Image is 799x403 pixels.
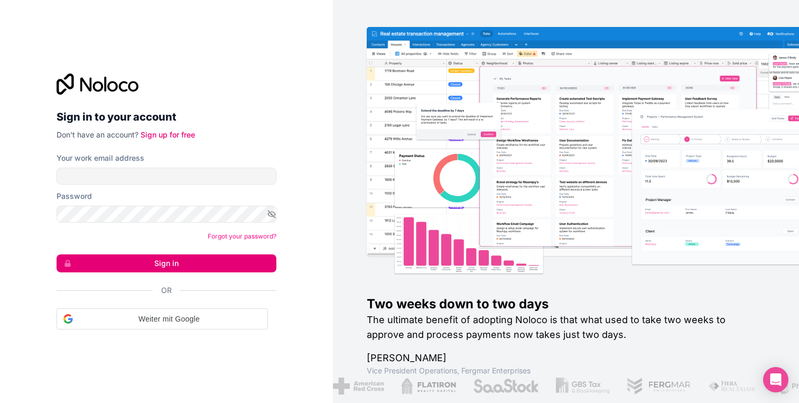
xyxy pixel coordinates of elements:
[57,191,92,201] label: Password
[141,130,195,139] a: Sign up for free
[57,153,144,163] label: Your work email address
[57,107,276,126] h2: Sign in to your account
[763,367,788,392] div: Open Intercom Messenger
[616,378,665,395] img: /assets/fiera-fwj2N5v4.png
[57,308,268,329] div: Weiter mit Google
[464,378,518,395] img: /assets/gbstax-C-GtDUiK.png
[57,130,138,139] span: Don't have an account?
[367,365,765,376] h1: Vice President Operations , Fergmar Enterprises
[57,206,276,223] input: Password
[208,232,276,240] a: Forgot your password?
[57,254,276,272] button: Sign in
[367,313,765,342] h2: The ultimate benefit of adopting Noloco is that what used to take two weeks to approve and proces...
[367,351,765,365] h1: [PERSON_NAME]
[309,378,364,395] img: /assets/flatiron-C8eUkumj.png
[367,296,765,313] h1: Two weeks down to two days
[77,314,261,325] span: Weiter mit Google
[380,378,447,395] img: /assets/saastock-C6Zbiodz.png
[161,285,172,296] span: Or
[534,378,599,395] img: /assets/fergmar-CudnrXN5.png
[57,168,276,185] input: Email address
[682,378,739,395] img: /assets/phoenix-BREaitsQ.png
